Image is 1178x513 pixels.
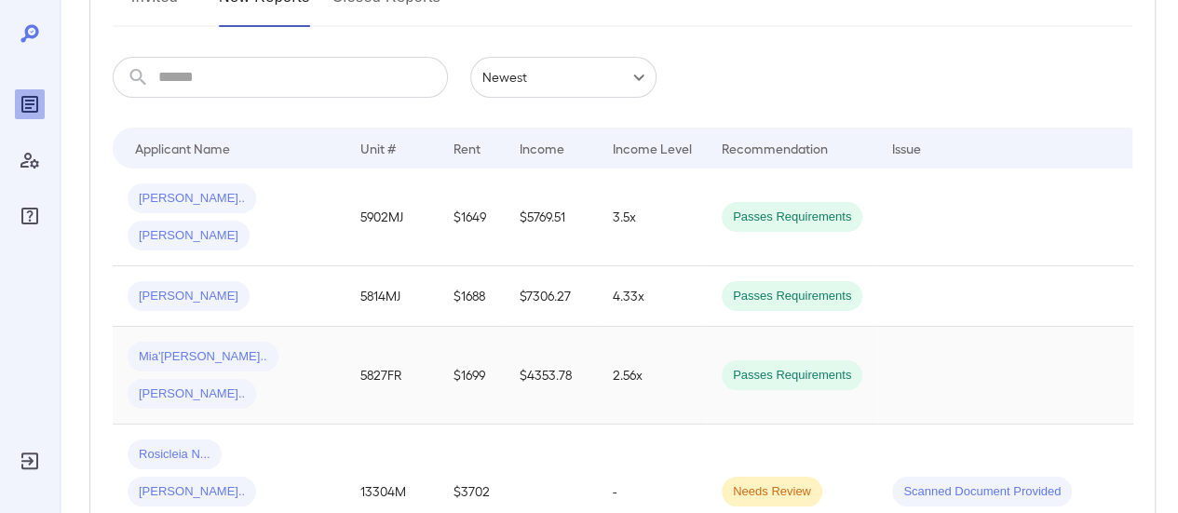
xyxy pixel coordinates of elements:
div: Manage Users [15,145,45,175]
span: [PERSON_NAME] [128,227,250,245]
div: Reports [15,89,45,119]
td: 5814MJ [345,266,439,327]
span: [PERSON_NAME] [128,288,250,305]
div: Newest [470,57,657,98]
span: [PERSON_NAME].. [128,483,256,501]
div: Income [520,137,564,159]
td: 4.33x [598,266,707,327]
div: Unit # [360,137,396,159]
td: $1688 [439,266,505,327]
div: Rent [454,137,483,159]
div: Log Out [15,446,45,476]
div: Income Level [613,137,692,159]
td: $1649 [439,169,505,266]
td: $7306.27 [505,266,598,327]
div: Recommendation [722,137,828,159]
td: $4353.78 [505,327,598,425]
span: Needs Review [722,483,822,501]
span: [PERSON_NAME].. [128,190,256,208]
span: Passes Requirements [722,288,862,305]
div: FAQ [15,201,45,231]
td: $5769.51 [505,169,598,266]
span: [PERSON_NAME].. [128,385,256,403]
td: 3.5x [598,169,707,266]
span: Passes Requirements [722,367,862,385]
span: Scanned Document Provided [892,483,1072,501]
div: Applicant Name [135,137,230,159]
td: 5827FR [345,327,439,425]
div: Issue [892,137,922,159]
span: Passes Requirements [722,209,862,226]
span: Rosicleia N... [128,446,222,464]
td: 5902MJ [345,169,439,266]
span: Mia'[PERSON_NAME].. [128,348,278,366]
td: 2.56x [598,327,707,425]
td: $1699 [439,327,505,425]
